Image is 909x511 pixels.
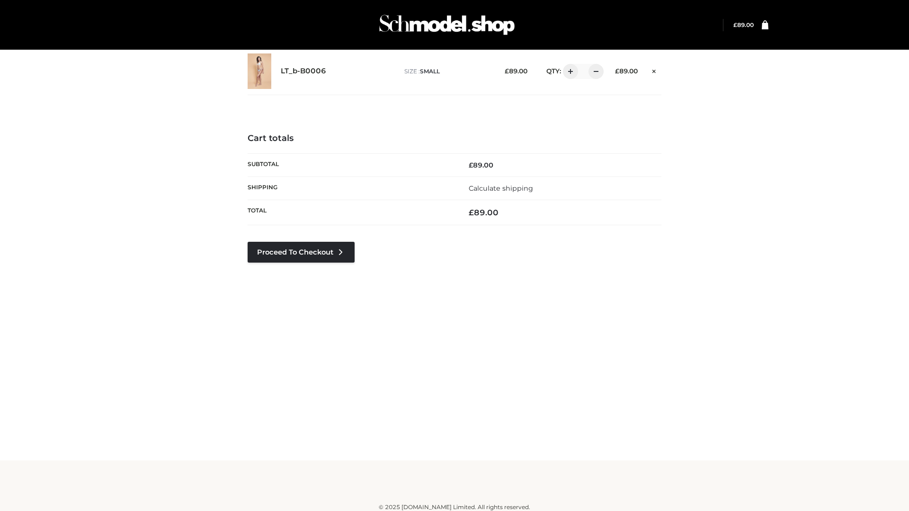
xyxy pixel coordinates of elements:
a: Proceed to Checkout [248,242,355,263]
span: SMALL [420,68,440,75]
a: Calculate shipping [469,184,533,193]
span: £ [505,67,509,75]
bdi: 89.00 [615,67,638,75]
a: Remove this item [647,64,661,76]
img: Schmodel Admin 964 [376,6,518,44]
bdi: 89.00 [505,67,527,75]
p: size : [404,67,490,76]
span: £ [733,21,737,28]
th: Subtotal [248,153,454,176]
img: LT_b-B0006 - SMALL [248,53,271,89]
bdi: 89.00 [469,161,493,169]
h4: Cart totals [248,133,661,144]
th: Shipping [248,176,454,200]
span: £ [469,208,474,217]
a: £89.00 [733,21,754,28]
a: LT_b-B0006 [281,67,326,76]
div: QTY: [537,64,600,79]
bdi: 89.00 [733,21,754,28]
span: £ [615,67,619,75]
span: £ [469,161,473,169]
bdi: 89.00 [469,208,499,217]
th: Total [248,200,454,225]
